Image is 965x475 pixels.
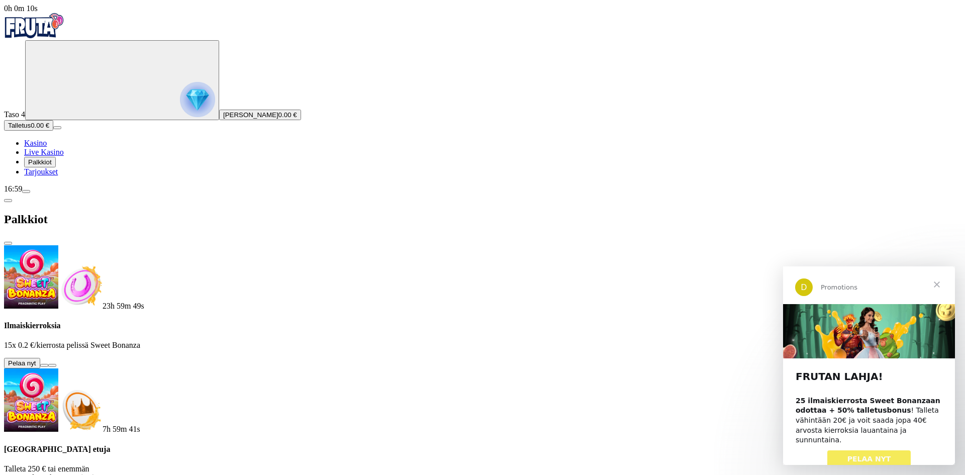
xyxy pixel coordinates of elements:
button: menu [53,126,61,129]
span: countdown [103,302,144,310]
a: Live Kasino [24,148,64,156]
button: info [48,364,56,367]
span: 0.00 € [31,122,49,129]
p: 15x 0.2 €/kierrosta pelissä Sweet Bonanza [4,341,961,350]
img: Sweet Bonanza [4,245,58,309]
span: user session time [4,4,38,13]
nav: Main menu [4,139,961,176]
button: Palkkiot [24,157,56,167]
h2: Palkkiot [4,213,961,226]
button: [PERSON_NAME]0.00 € [219,110,301,120]
span: Pelaa nyt [8,359,36,367]
span: 16:59 [4,184,22,193]
button: menu [22,190,30,193]
iframe: Intercom live chat viesti [783,266,955,465]
a: Kasino [24,139,47,147]
button: chevron-left icon [4,199,12,202]
button: close [4,242,12,245]
span: [PERSON_NAME] [223,111,278,119]
span: 0.00 € [278,111,297,119]
span: Talletus [8,122,31,129]
button: reward progress [25,40,219,120]
a: Tarjoukset [24,167,58,176]
h4: [GEOGRAPHIC_DATA] etuja [4,445,961,454]
span: countdown [103,425,140,433]
img: Sweet Bonanza [4,368,58,432]
img: Deposit bonus icon [58,388,103,432]
button: Talletusplus icon0.00 € [4,120,53,131]
nav: Primary [4,13,961,176]
span: PELAA NYT [64,188,108,197]
a: Fruta [4,31,64,40]
span: Taso 4 [4,110,25,119]
span: Palkkiot [28,158,52,166]
img: Fruta [4,13,64,38]
img: Freespins bonus icon [58,264,103,309]
a: PELAA NYT [44,184,128,202]
h4: Ilmaiskierroksia [4,321,961,330]
button: Pelaa nyt [4,358,40,368]
img: reward progress [180,82,215,117]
